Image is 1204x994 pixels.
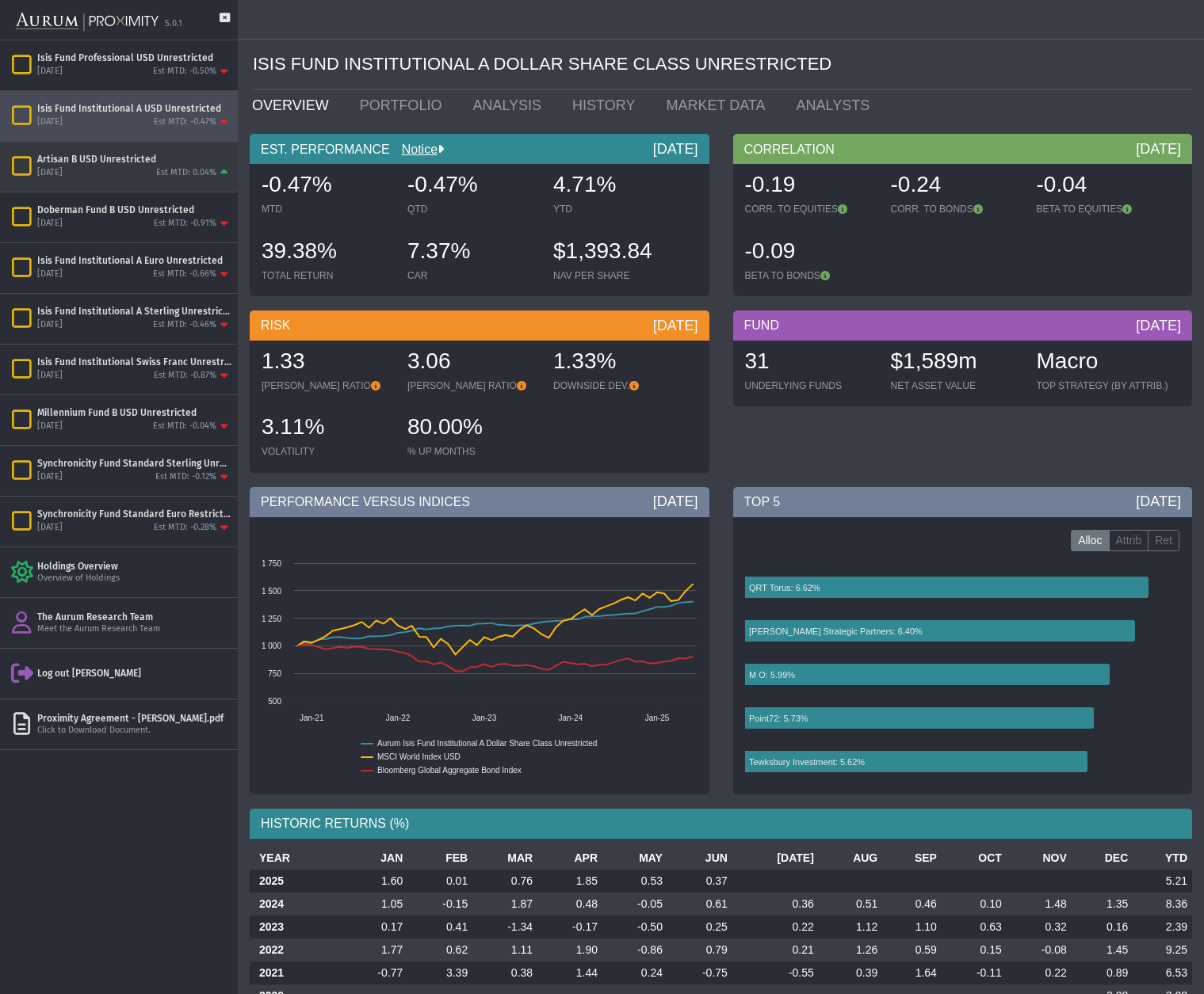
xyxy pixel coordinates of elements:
div: TOP 5 [733,487,1193,517]
td: 0.24 [602,962,667,984]
a: ANALYSIS [461,89,560,121]
div: Est MTD: -0.91% [154,218,216,230]
td: -0.11 [942,962,1007,984]
span: -0.47% [262,172,332,196]
th: OCT [942,847,1007,870]
th: MAY [602,847,667,870]
td: 8.36 [1133,893,1192,916]
a: PORTFOLIO [348,89,461,121]
span: -0.19 [745,172,796,196]
td: 0.10 [942,893,1007,916]
td: 0.39 [819,962,882,984]
th: JUN [667,847,732,870]
div: Overview of Holdings [37,573,231,585]
td: 0.22 [732,916,819,939]
td: 1.45 [1072,939,1133,962]
td: 0.89 [1072,962,1133,984]
div: BETA TO EQUITIES [1037,203,1167,215]
div: -0.09 [745,236,875,269]
td: 2.39 [1133,916,1192,939]
td: -0.05 [602,893,667,916]
div: 1.33 [262,346,392,379]
div: Proximity Agreement - [PERSON_NAME].pdf [37,712,231,725]
div: TOTAL RETURN [262,269,392,282]
td: 0.51 [819,893,882,916]
label: Attrib [1109,530,1149,552]
td: 1.85 [537,870,602,893]
td: 0.17 [342,916,407,939]
td: -1.34 [472,916,537,939]
td: -0.50 [602,916,667,939]
th: AUG [819,847,882,870]
td: 1.35 [1072,893,1133,916]
div: 4.71% [553,169,683,203]
div: [DATE] [1136,316,1181,335]
th: MAR [472,847,537,870]
div: Est MTD: -0.04% [153,421,216,432]
td: 0.76 [472,870,537,893]
div: [DATE] [37,370,63,382]
div: Est MTD: -0.50% [153,66,216,78]
text: Jan-24 [559,714,583,722]
div: Doberman Fund B USD Unrestricted [37,204,231,216]
a: ANALYSTS [784,89,889,121]
div: [DATE] [1136,492,1181,511]
th: YTD [1133,847,1192,870]
div: HISTORIC RETURNS (%) [250,809,1192,839]
td: 0.15 [942,939,1007,962]
text: 1 000 [262,642,281,650]
td: 1.12 [819,916,882,939]
div: [DATE] [653,139,698,158]
div: [DATE] [37,522,63,534]
td: 0.36 [732,893,819,916]
td: 1.90 [537,939,602,962]
td: 1.64 [882,962,942,984]
td: 3.39 [407,962,472,984]
th: [DATE] [732,847,819,870]
td: 0.48 [537,893,602,916]
text: 1 750 [262,559,281,568]
div: CORR. TO EQUITIES [745,203,875,215]
text: Aurum Isis Fund Institutional A Dollar Share Class Unrestricted [377,739,597,748]
div: 3.06 [407,346,537,379]
div: 31 [745,346,875,379]
div: [DATE] [37,116,63,128]
div: [DATE] [37,421,63,432]
text: 1 250 [262,615,281,623]
td: -0.08 [1007,939,1072,962]
div: Isis Fund Institutional A Sterling Unrestricted [37,305,231,318]
div: % UP MONTHS [407,445,537,458]
td: 0.21 [732,939,819,962]
div: Isis Fund Institutional A USD Unrestricted [37,102,231,115]
div: [PERSON_NAME] RATIO [262,379,392,392]
td: 1.05 [342,893,407,916]
td: 9.25 [1133,939,1192,962]
td: 1.44 [537,962,602,984]
div: -0.04 [1037,169,1167,203]
td: 0.63 [942,916,1007,939]
label: Alloc [1071,530,1109,552]
div: -0.24 [891,169,1021,203]
div: Est MTD: -0.28% [154,522,216,534]
span: -0.47% [407,172,478,196]
th: SEP [882,847,942,870]
th: JAN [342,847,407,870]
div: [DATE] [37,471,63,483]
th: NOV [1007,847,1072,870]
text: Jan-22 [386,714,411,722]
td: 1.11 [472,939,537,962]
img: Aurum-Proximity%20white.svg [16,4,159,40]
td: 1.77 [342,939,407,962]
th: 2022 [250,939,342,962]
text: 500 [268,697,281,706]
text: QRT Torus: 6.62% [749,583,820,592]
div: Macro [1037,346,1168,379]
div: Isis Fund Professional USD Unrestricted [37,51,231,64]
td: -0.17 [537,916,602,939]
div: VOLATILITY [262,445,392,458]
div: Holdings Overview [37,560,231,573]
div: MTD [262,203,392,215]
div: CORRELATION [733,134,1193,164]
text: M O: 5.99% [749,670,795,680]
div: Est MTD: -0.66% [153,268,216,280]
